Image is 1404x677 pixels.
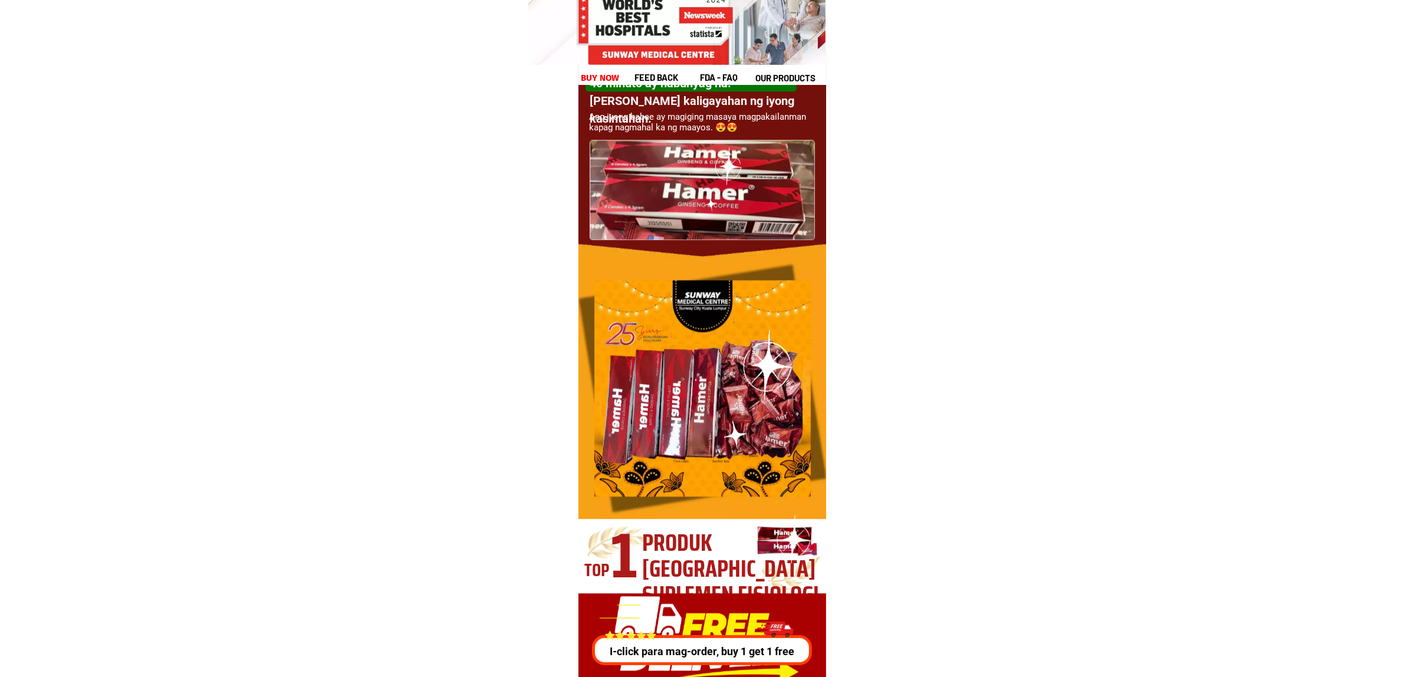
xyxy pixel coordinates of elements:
[581,71,620,85] h1: buy now
[589,643,816,659] p: I-click para mag-order, buy 1 get 1 free
[607,532,646,591] h1: 1
[590,57,805,127] h1: Ang sikreto sa pakikipagtalik sa loob ng 40 minuto ay nabunyag na! [PERSON_NAME] kaligayahan ng i...
[700,71,766,84] h1: fda - FAQ
[643,530,841,608] h2: Produk [GEOGRAPHIC_DATA] suplemen fisiologi
[584,557,626,583] h2: TOP
[634,71,698,84] h1: feed back
[755,71,824,85] h1: our products
[590,111,817,133] h1: Ang iyong babae ay magiging masaya magpakailanman kapag nagmahal ka ng maayos. 😍😍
